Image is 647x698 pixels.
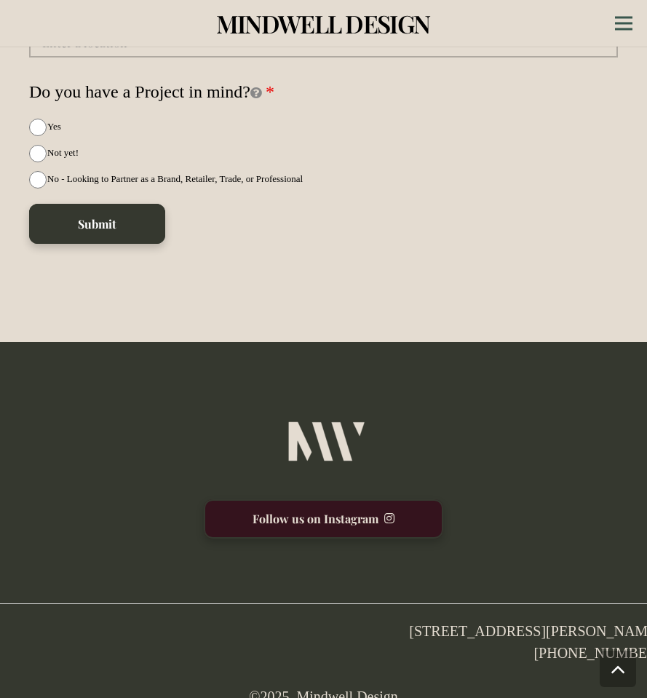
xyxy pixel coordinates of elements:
[603,5,644,41] a: Menu
[29,72,274,111] label: Do you have a Project in mind?
[216,7,430,39] span: MINDWELL DESIGN
[29,204,165,243] button: Submit
[29,145,47,162] input: Not yet!
[204,499,443,539] a: Follow us on Instagram
[600,651,636,687] a: Back to top
[47,121,61,132] span: Yes
[29,119,47,136] input: Yes
[29,171,47,189] input: No - Looking to Partner as a Brand, Retailer, Trade, or Professional
[47,147,79,158] span: Not yet!
[47,173,303,184] span: No - Looking to Partner as a Brand, Retailer, Trade, or Professional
